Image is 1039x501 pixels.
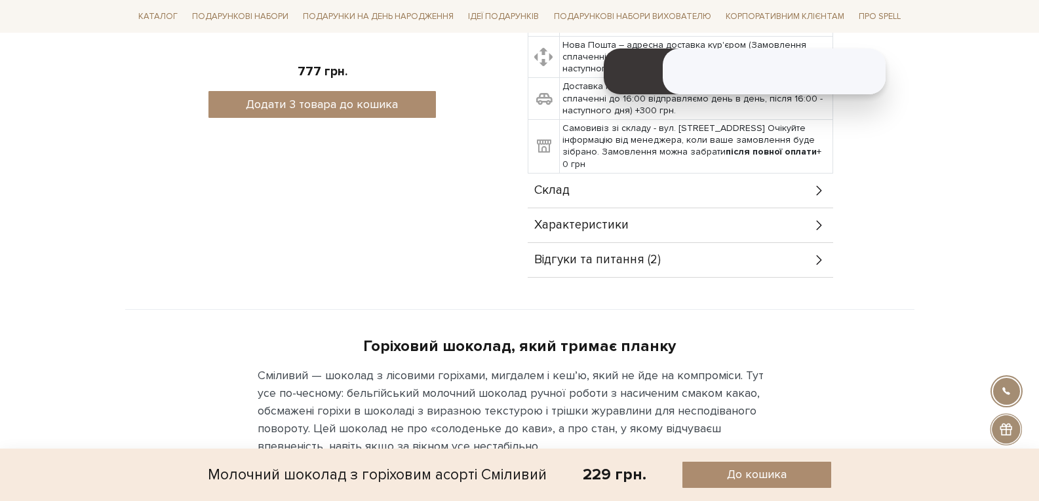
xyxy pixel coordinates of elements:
span: Склад [534,185,570,196]
span: Відгуки та питання (2) [534,254,661,266]
span: До кошика [727,467,787,482]
span: Характеристики [534,219,629,231]
div: Молочний шоколад з горіховим асорті Сміливий [208,462,547,488]
a: Подарункові набори вихователю [549,5,716,28]
b: після повної оплати [726,146,817,157]
button: Додати 3 товара до кошика [208,91,436,118]
a: Ідеї подарунків [463,7,544,27]
div: Горіховий шоколад, який тримає планку [258,325,782,356]
a: Подарункові набори [187,7,294,27]
a: Подарунки на День народження [298,7,459,27]
td: Самовивіз зі складу - вул. [STREET_ADDRESS] Очікуйте інформацію від менеджера, коли ваше замовлен... [559,120,833,174]
button: До кошика [682,462,831,488]
a: Каталог [133,7,183,27]
td: Нова Пошта – адресна доставка кур'єром (Замовлення сплаченні до 16:00 відправляємо день в день, п... [559,36,833,78]
td: Доставка по [PERSON_NAME] від Uklon Delivery (Замовлення сплаченні до 16:00 відправляємо день в д... [559,78,833,120]
div: 229 грн. [583,464,646,485]
span: 777 грн. [298,64,347,79]
a: Корпоративним клієнтам [720,5,850,28]
a: Про Spell [853,7,906,27]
